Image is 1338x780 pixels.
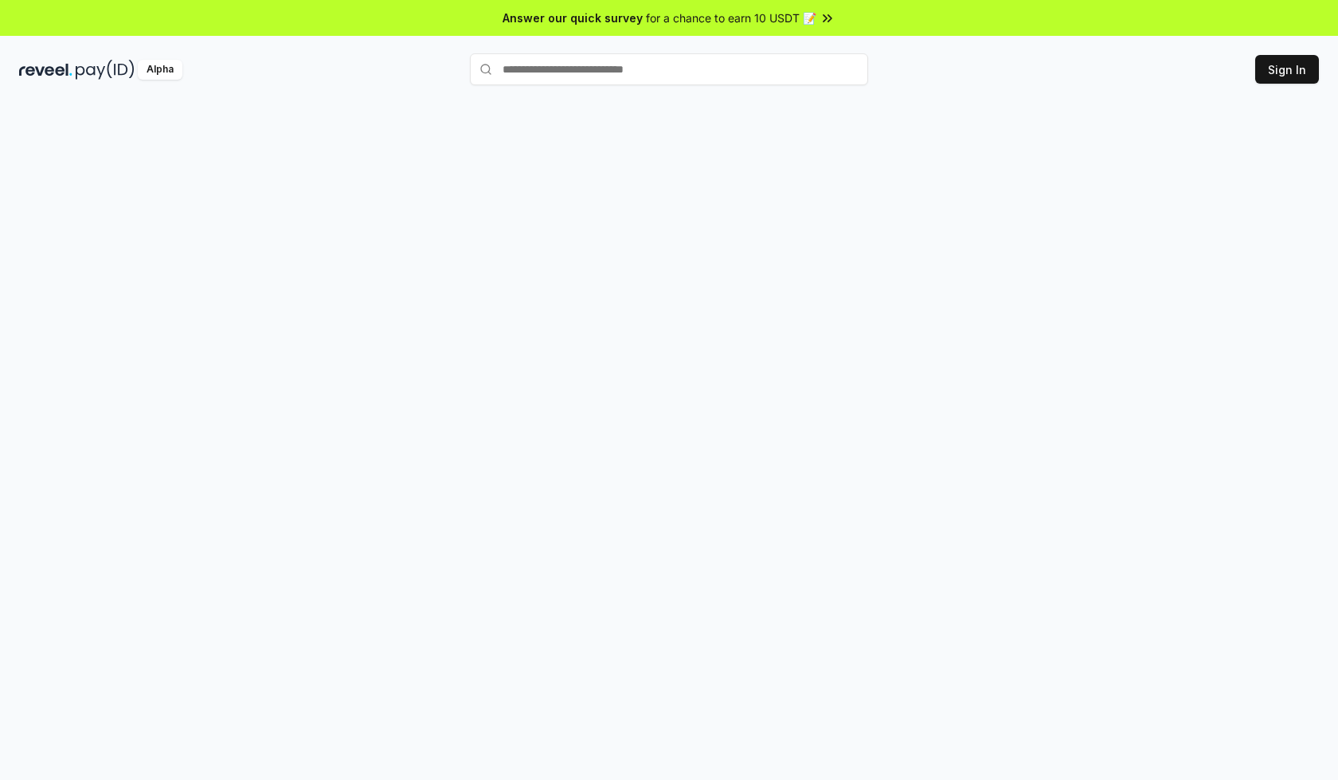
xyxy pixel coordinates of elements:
[646,10,816,26] span: for a chance to earn 10 USDT 📝
[1255,55,1319,84] button: Sign In
[138,60,182,80] div: Alpha
[19,60,72,80] img: reveel_dark
[76,60,135,80] img: pay_id
[503,10,643,26] span: Answer our quick survey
